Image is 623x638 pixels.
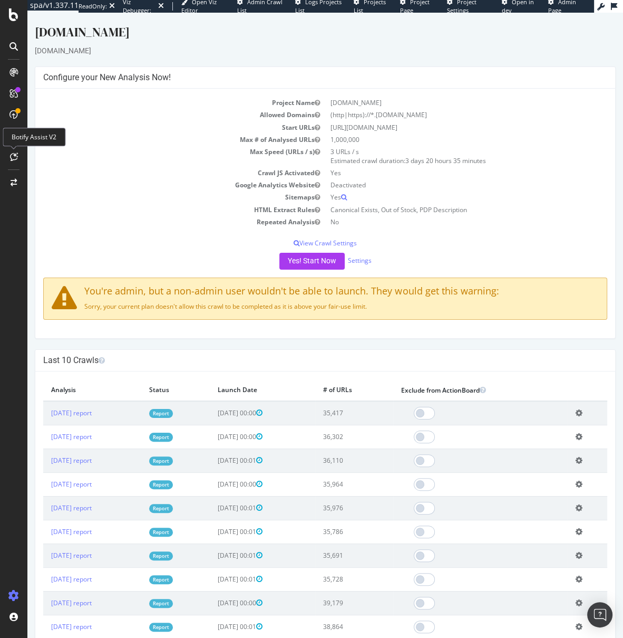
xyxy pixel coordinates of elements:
[190,420,235,428] span: [DATE] 00:00
[24,562,64,571] a: [DATE] report
[190,538,235,547] span: [DATE] 00:01
[298,121,580,133] td: 1,000,000
[122,586,145,595] a: Report
[122,420,145,429] a: Report
[16,121,298,133] td: Max # of Analysed URLs
[288,531,366,555] td: 35,691
[24,420,64,428] a: [DATE] report
[190,443,235,452] span: [DATE] 00:01
[16,154,298,166] td: Crawl JS Activated
[16,178,298,191] td: Sitemaps
[24,443,64,452] a: [DATE] report
[366,367,541,388] th: Exclude from ActionBoard
[298,203,580,215] td: No
[122,610,145,619] a: Report
[190,610,235,618] span: [DATE] 00:01
[24,586,64,595] a: [DATE] report
[190,515,235,523] span: [DATE] 00:01
[122,468,145,477] a: Report
[288,388,366,413] td: 35,417
[122,444,145,453] a: Report
[16,166,298,178] td: Google Analytics Website
[298,154,580,166] td: Yes
[16,367,114,388] th: Analysis
[190,396,235,405] span: [DATE] 00:00
[288,602,366,626] td: 38,864
[122,515,145,524] a: Report
[16,133,298,154] td: Max Speed (URLs / s)
[190,491,235,500] span: [DATE] 00:01
[378,144,459,153] span: 3 days 20 hours 35 minutes
[288,578,366,602] td: 39,179
[298,133,580,154] td: 3 URLs / s Estimated crawl duration:
[288,483,366,507] td: 35,976
[24,491,64,500] a: [DATE] report
[24,515,64,523] a: [DATE] report
[298,178,580,191] td: Yes
[320,243,344,252] a: Settings
[298,166,580,178] td: Deactivated
[122,563,145,572] a: Report
[288,367,366,388] th: # of URLs
[114,367,182,388] th: Status
[79,2,107,11] div: ReadOnly:
[16,342,580,353] h4: Last 10 Crawls
[298,109,580,121] td: [URL][DOMAIN_NAME]
[16,84,298,96] td: Project Name
[298,96,580,108] td: (http|https)://*.[DOMAIN_NAME]
[252,240,317,257] button: Yes! Start Now
[122,491,145,500] a: Report
[288,507,366,531] td: 35,786
[24,396,64,405] a: [DATE] report
[122,539,145,548] a: Report
[16,60,580,70] h4: Configure your New Analysis Now!
[24,610,64,618] a: [DATE] report
[24,273,571,284] h4: You're admin, but a non-admin user wouldn't be able to launch. They would get this warning:
[3,128,65,146] div: Botify Assist V2
[288,460,366,483] td: 35,964
[16,191,298,203] td: HTML Extract Rules
[190,467,235,476] span: [DATE] 00:00
[288,555,366,578] td: 35,728
[24,538,64,547] a: [DATE] report
[288,412,366,436] td: 36,302
[16,226,580,235] p: View Crawl Settings
[24,289,571,298] p: Sorry, your current plan doesn't allow this crawl to be completed as it is above your fair-use li...
[7,33,588,43] div: [DOMAIN_NAME]
[190,562,235,571] span: [DATE] 00:01
[182,367,288,388] th: Launch Date
[298,84,580,96] td: [DOMAIN_NAME]
[24,467,64,476] a: [DATE] report
[16,96,298,108] td: Allowed Domains
[7,11,588,33] div: [DOMAIN_NAME]
[16,109,298,121] td: Start URLs
[587,602,612,627] div: Open Intercom Messenger
[16,203,298,215] td: Repeated Analysis
[288,436,366,460] td: 36,110
[190,586,235,595] span: [DATE] 00:00
[298,191,580,203] td: Canonical Exists, Out of Stock, PDP Description
[122,396,145,405] a: Report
